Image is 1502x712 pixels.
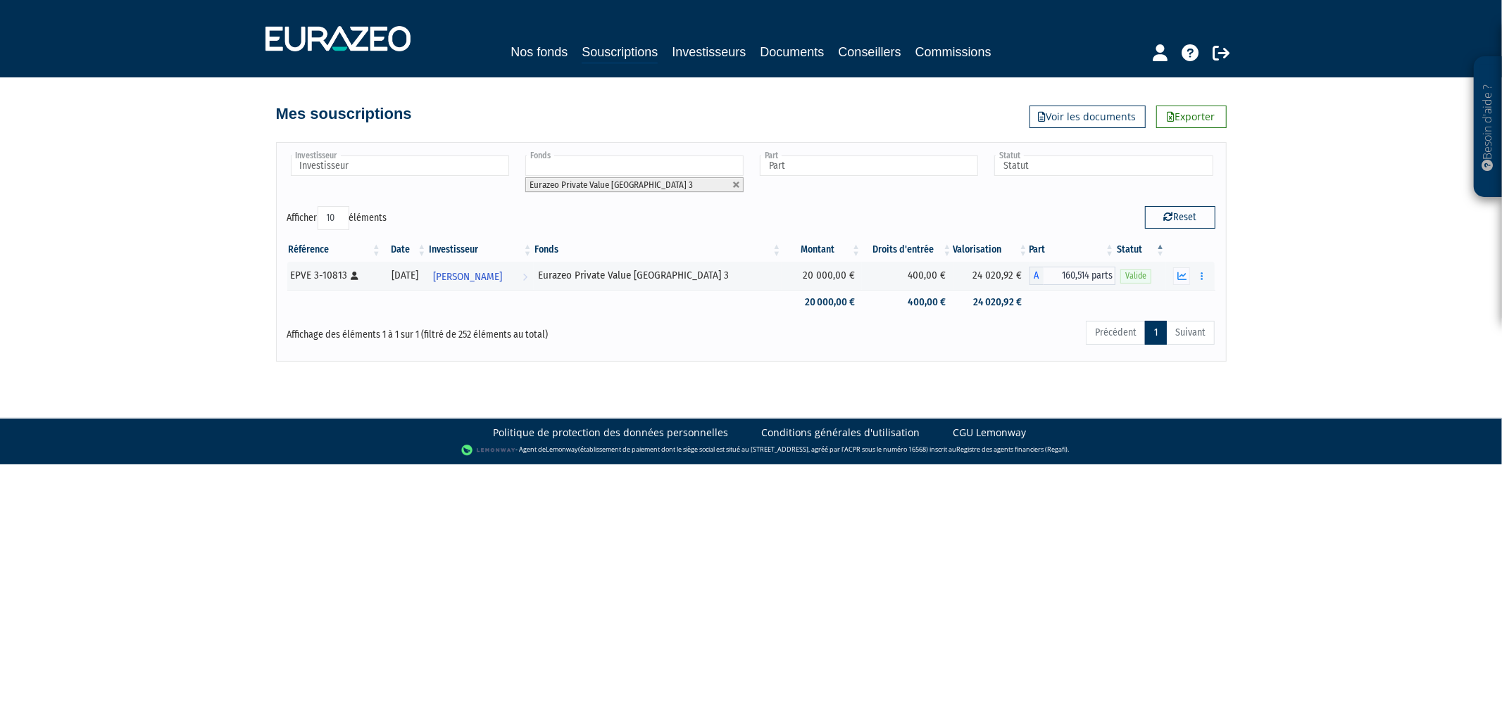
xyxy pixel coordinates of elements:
[1115,238,1166,262] th: Statut : activer pour trier la colonne par ordre d&eacute;croissant
[1030,106,1146,128] a: Voir les documents
[523,264,528,290] i: Voir l'investisseur
[839,42,901,62] a: Conseillers
[1145,206,1215,229] button: Reset
[291,268,377,283] div: EPVE 3-10813
[672,42,746,62] a: Investisseurs
[14,443,1488,457] div: - Agent de (établissement de paiement dont le siège social est situé au [STREET_ADDRESS], agréé p...
[287,238,382,262] th: Référence : activer pour trier la colonne par ordre croissant
[276,106,412,122] h4: Mes souscriptions
[1120,269,1151,283] span: Valide
[318,206,349,230] select: Afficheréléments
[1044,267,1116,285] span: 160,514 parts
[461,443,515,457] img: logo-lemonway.png
[782,238,862,262] th: Montant: activer pour trier la colonne par ordre croissant
[494,426,729,440] a: Politique de protection des données personnelles
[1480,64,1496,191] p: Besoin d'aide ?
[530,179,693,190] span: Eurazeo Private Value [GEOGRAPHIC_DATA] 3
[915,42,991,62] a: Commissions
[534,238,783,262] th: Fonds: activer pour trier la colonne par ordre croissant
[387,268,423,283] div: [DATE]
[761,42,825,62] a: Documents
[1030,267,1044,285] span: A
[351,272,359,280] i: [Français] Personne physique
[953,290,1030,314] td: 24 020,92 €
[862,290,953,314] td: 400,00 €
[953,262,1030,290] td: 24 020,92 €
[782,290,862,314] td: 20 000,00 €
[427,262,533,290] a: [PERSON_NAME]
[1030,238,1116,262] th: Part: activer pour trier la colonne par ordre croissant
[582,42,658,64] a: Souscriptions
[511,42,568,62] a: Nos fonds
[862,262,953,290] td: 400,00 €
[953,238,1030,262] th: Valorisation: activer pour trier la colonne par ordre croissant
[1030,267,1116,285] div: A - Eurazeo Private Value Europe 3
[433,264,502,290] span: [PERSON_NAME]
[782,262,862,290] td: 20 000,00 €
[762,426,920,440] a: Conditions générales d'utilisation
[427,238,533,262] th: Investisseur: activer pour trier la colonne par ordre croissant
[546,445,578,454] a: Lemonway
[265,26,411,51] img: 1732889491-logotype_eurazeo_blanc_rvb.png
[1156,106,1227,128] a: Exporter
[382,238,428,262] th: Date: activer pour trier la colonne par ordre croissant
[287,206,387,230] label: Afficher éléments
[862,238,953,262] th: Droits d'entrée: activer pour trier la colonne par ordre croissant
[956,445,1068,454] a: Registre des agents financiers (Regafi)
[953,426,1027,440] a: CGU Lemonway
[1145,321,1167,345] a: 1
[287,319,662,342] div: Affichage des éléments 1 à 1 sur 1 (filtré de 252 éléments au total)
[539,268,778,283] div: Eurazeo Private Value [GEOGRAPHIC_DATA] 3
